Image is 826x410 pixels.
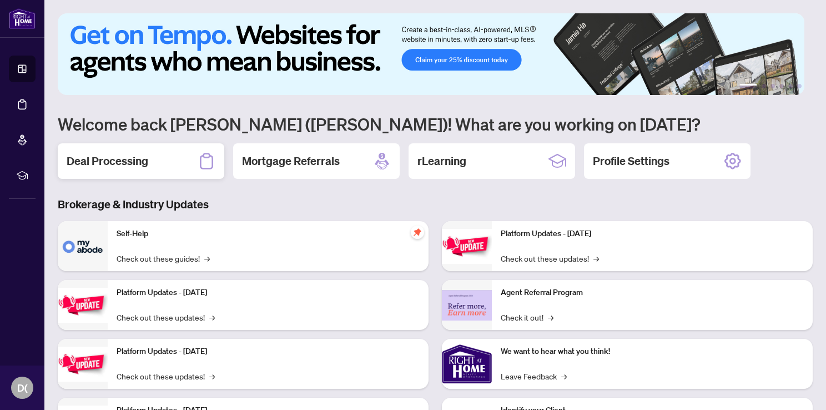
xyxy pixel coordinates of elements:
[117,311,215,323] a: Check out these updates!→
[561,370,567,382] span: →
[117,287,420,299] p: Platform Updates - [DATE]
[442,290,492,321] img: Agent Referral Program
[117,252,210,264] a: Check out these guides!→
[593,252,599,264] span: →
[762,84,766,88] button: 2
[782,371,815,404] button: Open asap
[58,221,108,271] img: Self-Help
[501,228,804,240] p: Platform Updates - [DATE]
[209,311,215,323] span: →
[739,84,757,88] button: 1
[501,252,599,264] a: Check out these updates!→
[779,84,784,88] button: 4
[797,84,802,88] button: 6
[442,229,492,264] img: Platform Updates - June 23, 2025
[117,228,420,240] p: Self-Help
[548,311,553,323] span: →
[501,370,567,382] a: Leave Feedback→
[501,346,804,358] p: We want to hear what you think!
[67,153,148,169] h2: Deal Processing
[58,113,813,134] h1: Welcome back [PERSON_NAME] ([PERSON_NAME])! What are you working on [DATE]?
[242,153,340,169] h2: Mortgage Referrals
[9,8,36,29] img: logo
[442,339,492,389] img: We want to hear what you think!
[501,287,804,299] p: Agent Referral Program
[788,84,793,88] button: 5
[17,380,28,396] span: D(
[58,347,108,382] img: Platform Updates - July 21, 2025
[593,153,669,169] h2: Profile Settings
[209,370,215,382] span: →
[117,370,215,382] a: Check out these updates!→
[117,346,420,358] p: Platform Updates - [DATE]
[770,84,775,88] button: 3
[411,226,424,239] span: pushpin
[58,288,108,323] img: Platform Updates - September 16, 2025
[204,252,210,264] span: →
[58,13,804,95] img: Slide 0
[417,153,466,169] h2: rLearning
[501,311,553,323] a: Check it out!→
[58,197,813,212] h3: Brokerage & Industry Updates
